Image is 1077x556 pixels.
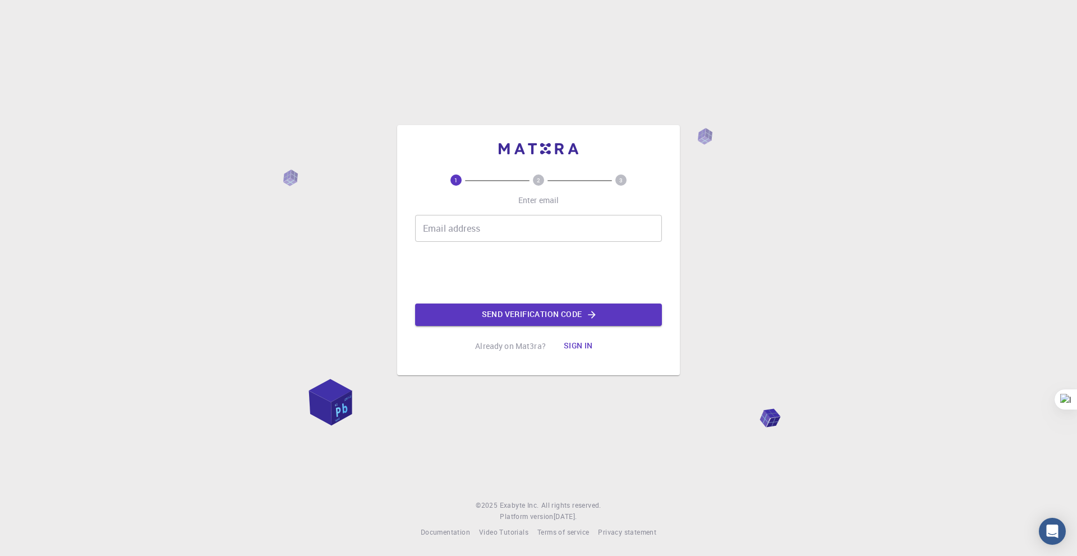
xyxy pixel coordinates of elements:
[500,500,539,511] a: Exabyte Inc.
[598,527,656,538] a: Privacy statement
[479,527,528,538] a: Video Tutorials
[421,527,470,536] span: Documentation
[541,500,601,511] span: All rights reserved.
[619,176,623,184] text: 3
[476,500,499,511] span: © 2025
[500,500,539,509] span: Exabyte Inc.
[554,512,577,521] span: [DATE] .
[537,176,540,184] text: 2
[537,527,589,538] a: Terms of service
[518,195,559,206] p: Enter email
[537,527,589,536] span: Terms of service
[598,527,656,536] span: Privacy statement
[415,304,662,326] button: Send verification code
[1039,518,1066,545] div: Open Intercom Messenger
[479,527,528,536] span: Video Tutorials
[554,511,577,522] a: [DATE].
[421,527,470,538] a: Documentation
[475,341,546,352] p: Already on Mat3ra?
[500,511,553,522] span: Platform version
[555,335,602,357] button: Sign in
[453,251,624,295] iframe: reCAPTCHA
[454,176,458,184] text: 1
